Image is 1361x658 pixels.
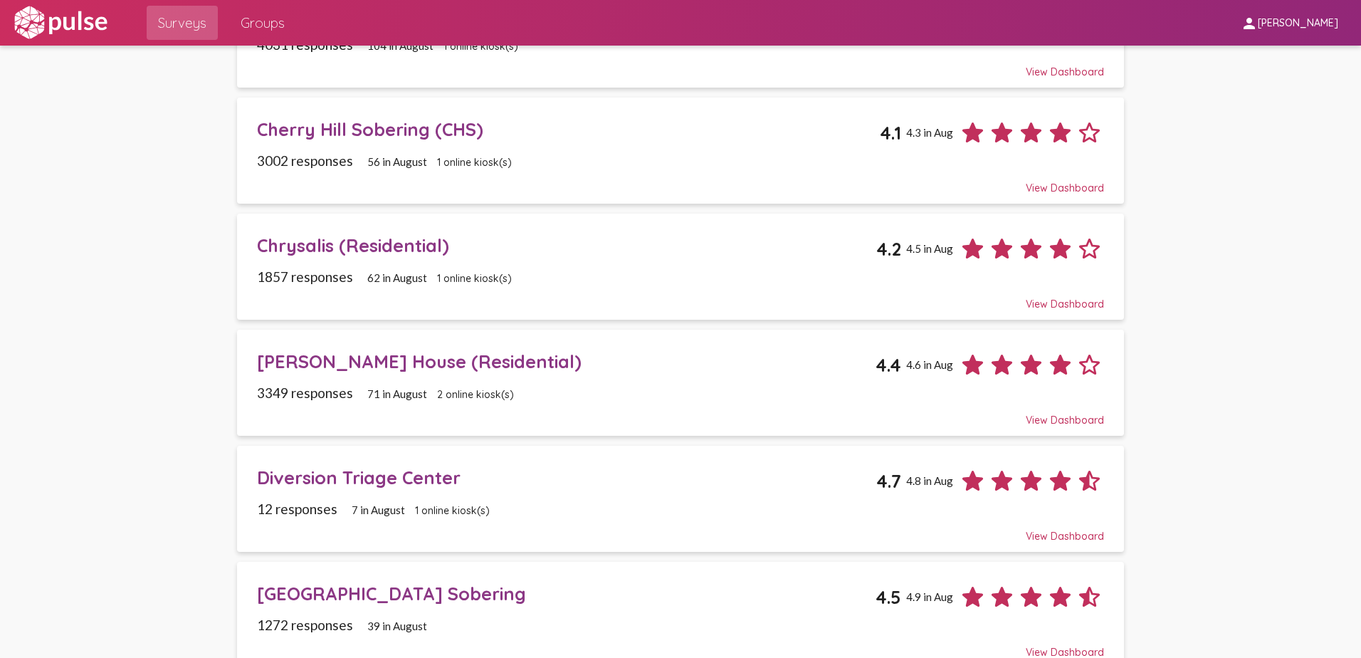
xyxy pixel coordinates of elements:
[367,155,427,168] span: 56 in August
[1258,17,1338,30] span: [PERSON_NAME]
[443,40,518,53] span: 1 online kiosk(s)
[257,118,881,140] div: Cherry Hill Sobering (CHS)
[876,470,901,492] span: 4.7
[876,354,901,376] span: 4.4
[367,620,427,632] span: 39 in August
[257,268,353,285] span: 1857 responses
[257,617,353,633] span: 1272 responses
[437,388,514,401] span: 2 online kiosk(s)
[257,385,353,401] span: 3349 responses
[906,126,953,139] span: 4.3 in Aug
[237,330,1123,436] a: [PERSON_NAME] House (Residential)4.44.6 in Aug3349 responses71 in August2 online kiosk(s)View Das...
[257,583,876,605] div: [GEOGRAPHIC_DATA] Sobering
[241,10,285,36] span: Groups
[367,271,427,284] span: 62 in August
[257,466,877,489] div: Diversion Triage Center
[257,169,1105,194] div: View Dashboard
[876,238,901,260] span: 4.2
[257,350,876,372] div: [PERSON_NAME] House (Residential)
[880,122,901,144] span: 4.1
[1241,15,1258,32] mat-icon: person
[257,234,877,256] div: Chrysalis (Residential)
[158,10,206,36] span: Surveys
[257,517,1105,543] div: View Dashboard
[415,504,490,517] span: 1 online kiosk(s)
[437,156,512,169] span: 1 online kiosk(s)
[147,6,218,40] a: Surveys
[257,152,353,169] span: 3002 responses
[906,590,953,603] span: 4.9 in Aug
[237,446,1123,552] a: Diversion Triage Center4.74.8 in Aug12 responses7 in August1 online kiosk(s)View Dashboard
[437,272,512,285] span: 1 online kiosk(s)
[906,358,953,371] span: 4.6 in Aug
[257,53,1105,78] div: View Dashboard
[237,214,1123,320] a: Chrysalis (Residential)4.24.5 in Aug1857 responses62 in August1 online kiosk(s)View Dashboard
[257,401,1105,427] div: View Dashboard
[1229,9,1350,36] button: [PERSON_NAME]
[237,98,1123,204] a: Cherry Hill Sobering (CHS)4.14.3 in Aug3002 responses56 in August1 online kiosk(s)View Dashboard
[257,285,1105,310] div: View Dashboard
[11,5,110,41] img: white-logo.svg
[229,6,296,40] a: Groups
[906,474,953,487] span: 4.8 in Aug
[876,586,901,608] span: 4.5
[257,501,337,517] span: 12 responses
[352,503,405,516] span: 7 in August
[906,242,953,255] span: 4.5 in Aug
[367,387,427,400] span: 71 in August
